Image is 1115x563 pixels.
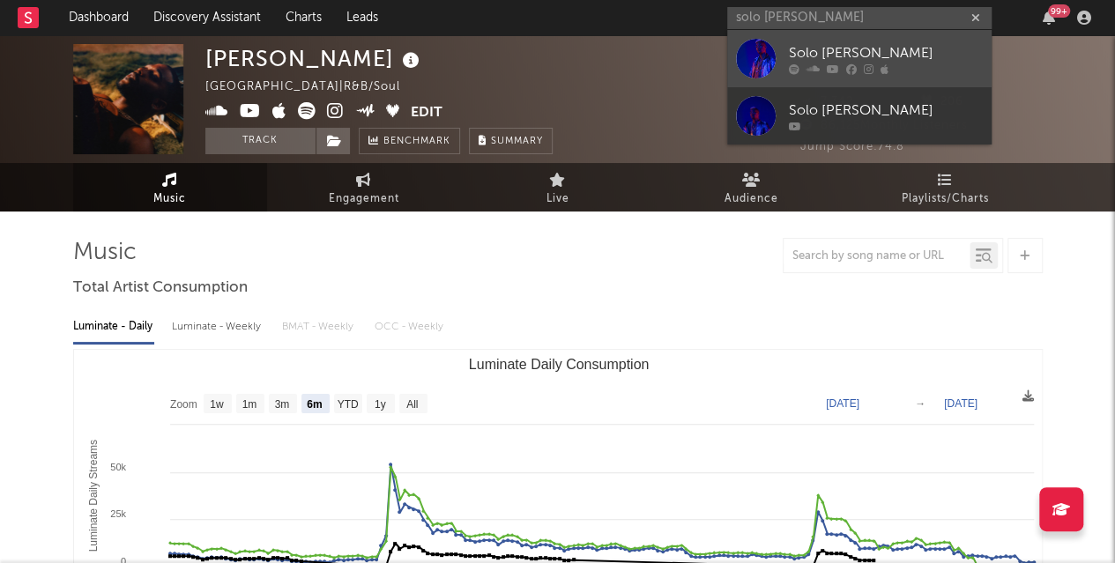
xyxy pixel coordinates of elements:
[274,398,289,411] text: 3m
[546,189,569,210] span: Live
[86,440,99,552] text: Luminate Daily Streams
[849,163,1043,211] a: Playlists/Charts
[374,398,385,411] text: 1y
[468,357,649,372] text: Luminate Daily Consumption
[170,398,197,411] text: Zoom
[406,398,418,411] text: All
[727,30,992,87] a: Solo [PERSON_NAME]
[210,398,224,411] text: 1w
[789,100,983,121] div: Solo [PERSON_NAME]
[73,278,248,299] span: Total Artist Consumption
[73,312,154,342] div: Luminate - Daily
[944,397,977,410] text: [DATE]
[307,398,322,411] text: 6m
[727,7,992,29] input: Search for artists
[73,163,267,211] a: Music
[172,312,264,342] div: Luminate - Weekly
[784,249,970,263] input: Search by song name or URL
[725,189,778,210] span: Audience
[205,128,316,154] button: Track
[655,163,849,211] a: Audience
[267,163,461,211] a: Engagement
[727,87,992,144] a: Solo [PERSON_NAME]
[153,189,186,210] span: Music
[329,189,399,210] span: Engagement
[411,102,442,124] button: Edit
[110,508,126,519] text: 25k
[1048,4,1070,18] div: 99 +
[1043,11,1055,25] button: 99+
[789,42,983,63] div: Solo [PERSON_NAME]
[915,397,925,410] text: →
[800,141,904,152] span: Jump Score: 74.8
[826,397,859,410] text: [DATE]
[110,462,126,472] text: 50k
[205,77,420,98] div: [GEOGRAPHIC_DATA] | R&B/Soul
[461,163,655,211] a: Live
[491,137,543,146] span: Summary
[359,128,460,154] a: Benchmark
[205,44,424,73] div: [PERSON_NAME]
[902,189,989,210] span: Playlists/Charts
[383,131,450,152] span: Benchmark
[337,398,358,411] text: YTD
[242,398,256,411] text: 1m
[469,128,553,154] button: Summary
